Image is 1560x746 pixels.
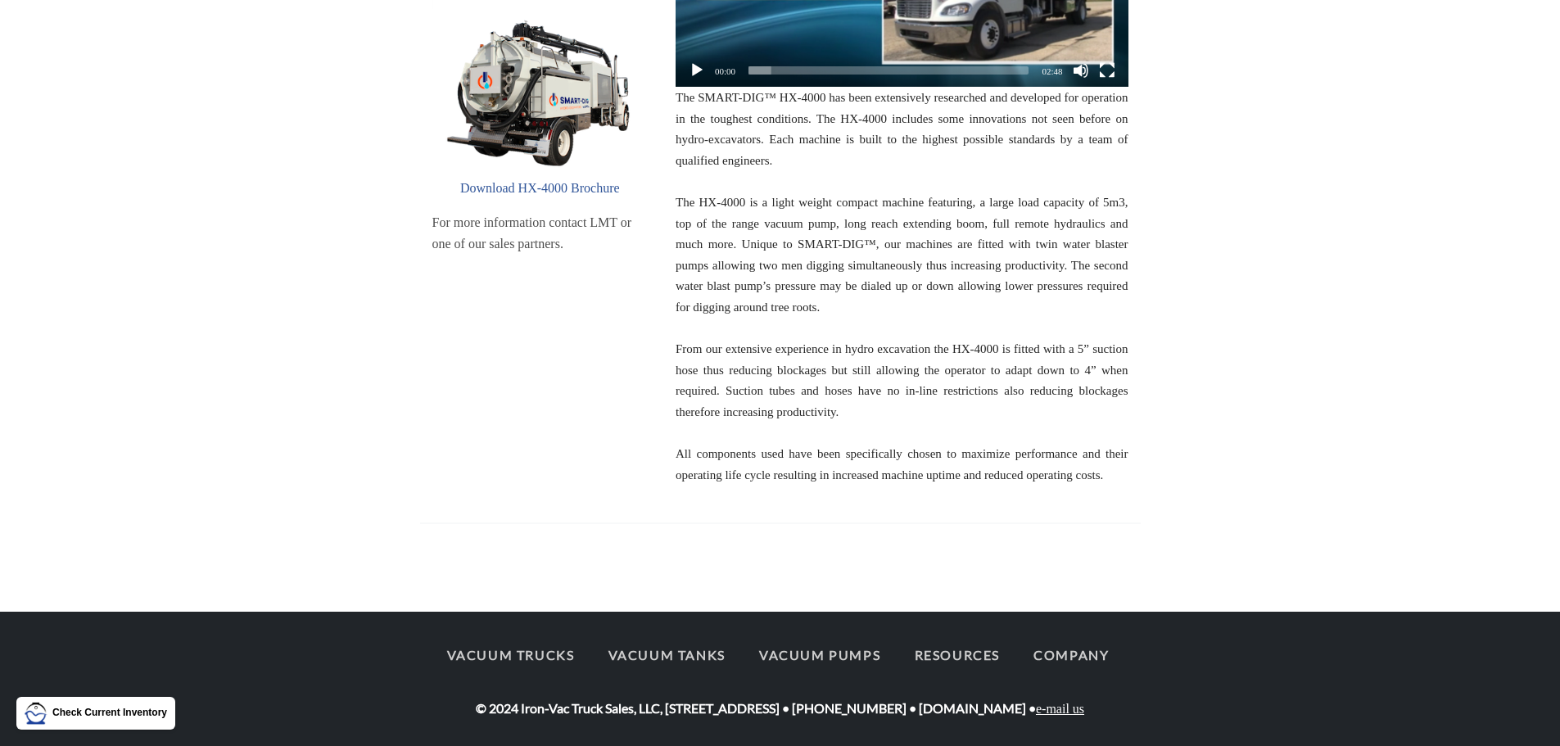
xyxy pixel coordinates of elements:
[420,638,1141,720] div: © 2024 Iron-Vac Truck Sales, LLC, [STREET_ADDRESS] • [PHONE_NUMBER] • [DOMAIN_NAME] •
[1042,66,1062,76] span: 02:48
[748,66,1029,75] span: Time Slider
[676,91,1128,482] span: The SMART-DIG™ HX-4000 has been extensively researched and developed for operation in the toughes...
[1073,62,1089,79] button: Mute
[1019,638,1124,672] a: Company
[432,212,649,254] div: For more information contact LMT or one of our sales partners.
[52,705,167,721] p: Check Current Inventory
[744,638,895,672] a: Vacuum Pumps
[1036,702,1084,716] a: e-mail us
[899,638,1015,672] a: Resources
[437,14,644,173] img: Stacks Image 72671
[460,181,620,195] a: Download HX-4000 Brochure
[689,62,705,79] button: Play
[25,702,47,725] img: LMT Icon
[715,66,735,76] span: 00:00
[594,638,740,672] a: Vacuum Tanks
[432,638,590,672] a: Vacuum Trucks
[1099,62,1115,79] button: Fullscreen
